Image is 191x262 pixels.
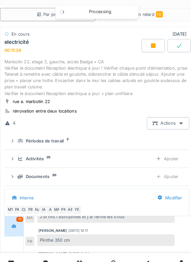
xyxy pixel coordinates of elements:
[38,203,170,214] div: J'ai mis l'astrophiles et j'ai fermé les trous
[15,197,24,206] div: PA
[8,197,17,206] div: MT
[27,227,36,236] div: PB
[21,197,30,206] div: CL
[148,184,183,196] div: Modifier
[18,208,25,213] div: 13
[27,167,50,173] div: Documents
[27,197,36,206] div: PB
[152,11,159,17] span: 10
[9,129,182,141] summary: Périodes de travail2
[15,94,51,100] div: rue a. marbotin 22
[72,197,81,206] div: YE
[38,11,59,17] div: Par jour
[13,30,31,36] div: En cours
[53,197,62,206] div: MA
[39,219,67,224] div: [PERSON_NAME]
[144,113,184,124] div: Actions
[46,197,55,206] div: A
[59,197,68,206] div: PN
[27,132,64,138] div: Périodes de travail
[147,147,179,158] div: Ajouter
[40,197,49,206] div: IA
[9,147,182,158] summary: Activités25Ajouter
[7,38,30,44] div: electricité
[147,164,179,176] div: Ajouter
[66,197,74,206] div: AB
[38,225,170,236] div: Plinthe 350 cm
[9,164,182,176] summary: Documents20Ajouter
[15,115,17,121] div: 4
[133,11,159,16] span: En retard
[7,56,184,93] div: Marbotin 22, etage 2, gauche, accés Badge + CA Vérifier le document Réception électrique à jour !...
[27,205,36,214] div: MA
[68,241,88,246] div: [DATE] 10:24
[21,187,35,193] div: Interne
[7,46,23,51] div: 00:11:38
[27,149,45,155] div: Activités
[68,9,129,14] div: Processing
[168,30,184,36] div: [DATE]
[34,197,43,206] div: NJ
[15,104,76,110] div: rénovation entre deux locations
[39,241,67,246] div: [PERSON_NAME]
[68,219,87,224] div: [DATE] 10:17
